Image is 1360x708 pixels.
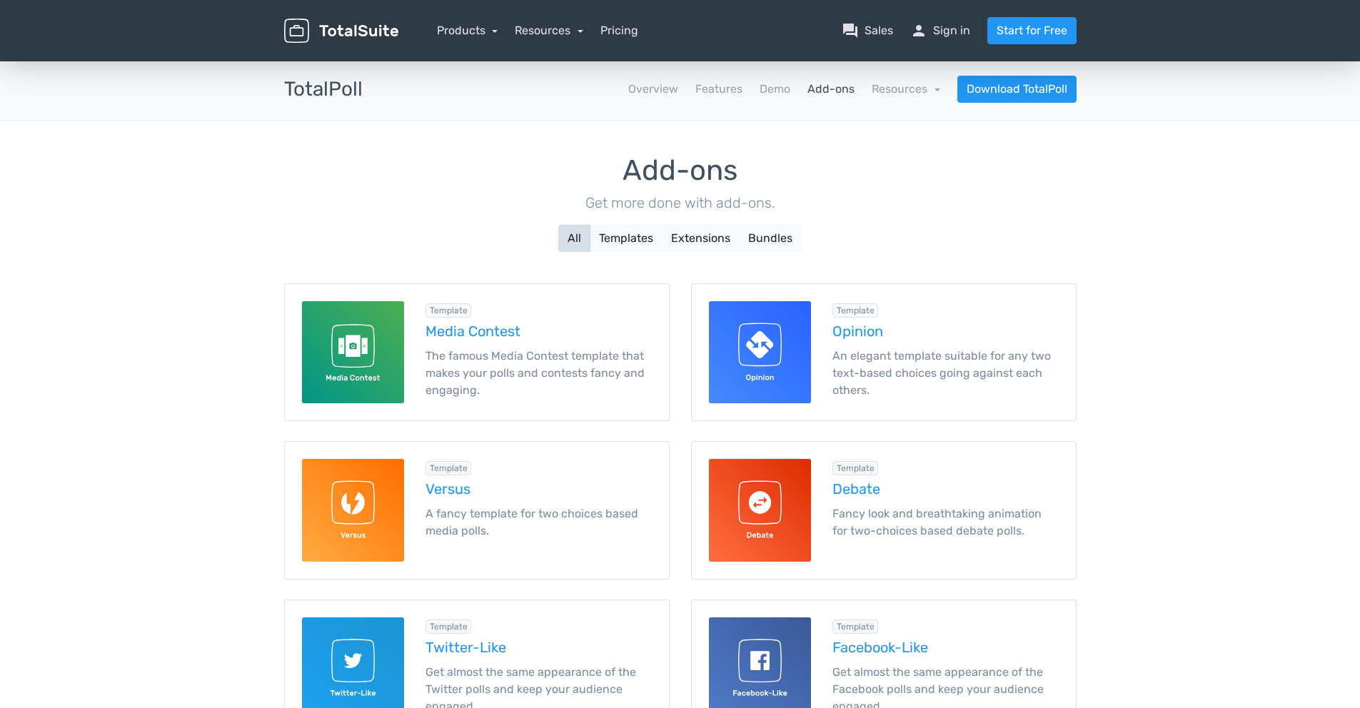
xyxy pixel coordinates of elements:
[590,225,663,252] button: Templates
[695,81,742,98] a: Features
[662,225,740,252] button: Extensions
[628,81,678,98] a: Overview
[910,22,970,39] a: personSign in
[691,283,1077,421] a: Opinion for TotalPoll Template Opinion An elegant template suitable for any two text-based choice...
[425,639,652,655] h5: Twitter-Like template for TotalPoll
[709,301,811,403] img: Opinion for TotalPoll
[284,79,363,101] h3: TotalPoll
[558,225,590,252] button: All
[739,225,802,252] button: Bundles
[302,459,404,561] img: Versus for TotalPoll
[807,81,855,98] a: Add-ons
[425,303,472,318] div: Template
[832,619,879,634] div: Template
[425,323,652,339] h5: Media Contest template for TotalPoll
[832,481,1059,497] h5: Debate template for TotalPoll
[600,22,638,39] a: Pricing
[957,76,1077,103] a: Download TotalPoll
[425,619,472,634] div: Template
[842,22,859,39] span: question_answer
[832,348,1059,399] p: An elegant template suitable for any two text-based choices going against each others.
[832,461,879,475] div: Template
[284,441,670,579] a: Versus for TotalPoll Template Versus A fancy template for two choices based media polls.
[425,505,652,540] p: A fancy template for two choices based media polls.
[832,323,1059,339] h5: Opinion template for TotalPoll
[284,155,1077,186] h1: Add-ons
[515,24,583,37] a: Resources
[425,348,652,399] p: The famous Media Contest template that makes your polls and contests fancy and engaging.
[832,303,879,318] div: Template
[284,192,1077,213] p: Get more done with add-ons.
[842,22,893,39] a: question_answerSales
[760,81,790,98] a: Demo
[302,301,404,403] img: Media Contest for TotalPoll
[987,17,1077,44] a: Start for Free
[832,639,1059,655] h5: Facebook-Like template for TotalPoll
[709,459,811,561] img: Debate for TotalPoll
[425,461,472,475] div: Template
[284,19,398,44] img: TotalSuite for WordPress
[437,24,498,37] a: Products
[691,441,1077,579] a: Debate for TotalPoll Template Debate Fancy look and breathtaking animation for two-choices based ...
[832,505,1059,540] p: Fancy look and breathtaking animation for two-choices based debate polls.
[872,82,940,96] a: Resources
[284,283,670,421] a: Media Contest for TotalPoll Template Media Contest The famous Media Contest template that makes y...
[910,22,927,39] span: person
[425,481,652,497] h5: Versus template for TotalPoll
